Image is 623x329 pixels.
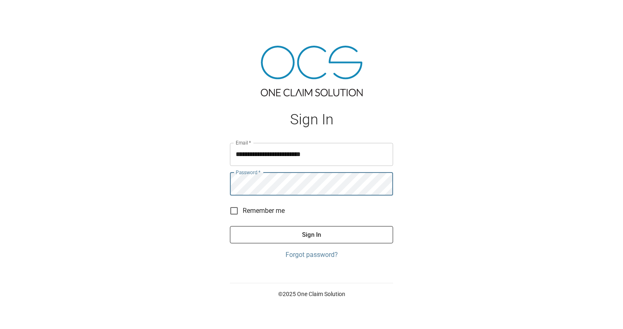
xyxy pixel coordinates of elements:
[230,226,393,243] button: Sign In
[230,290,393,298] p: © 2025 One Claim Solution
[230,111,393,128] h1: Sign In
[236,169,260,176] label: Password
[243,206,285,216] span: Remember me
[236,139,251,146] label: Email
[261,46,363,96] img: ocs-logo-tra.png
[10,5,43,21] img: ocs-logo-white-transparent.png
[230,250,393,260] a: Forgot password?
